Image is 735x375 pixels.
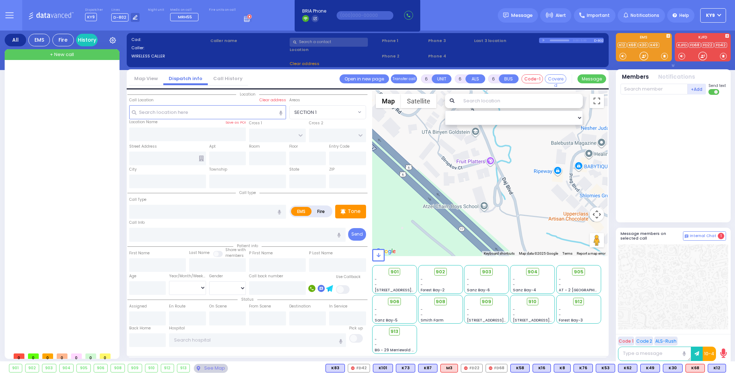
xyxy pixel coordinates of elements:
[559,287,612,293] span: AT - 2 [GEOGRAPHIC_DATA]
[329,304,347,309] label: In Service
[708,83,726,88] span: Send text
[351,366,355,370] img: red-radio-icon.svg
[718,233,724,239] span: 1
[690,233,716,239] span: Internal Chat
[640,364,660,372] div: K49
[390,268,399,276] span: 901
[42,353,53,359] span: 0
[374,247,398,256] img: Google
[658,73,695,81] button: Notifications
[170,8,201,12] label: Medic on call
[621,231,683,241] h5: Message members on selected call
[209,304,227,309] label: On Scene
[129,220,145,226] label: Call Info
[467,287,490,293] span: Sanz Bay-6
[209,273,223,279] label: Gender
[635,337,653,346] button: Code 2
[169,273,206,279] div: Year/Month/Week/Day
[28,11,76,20] img: Logo
[715,42,727,48] a: FD42
[374,247,398,256] a: Open this area in Google Maps (opens a new window)
[616,36,672,41] label: EMS
[627,42,637,48] a: K68
[513,287,536,293] span: Sanz Bay-4
[640,364,660,372] div: BLS
[467,277,469,282] span: -
[375,347,415,353] span: BG - 29 Merriewold S.
[375,287,443,293] span: [STREET_ADDRESS][PERSON_NAME]
[373,364,393,372] div: BLS
[421,318,444,323] span: Smith Farm
[685,364,705,372] div: K68
[679,12,689,19] span: Help
[129,105,286,119] input: Search location here
[702,42,714,48] a: FD22
[421,287,445,293] span: Forest Bay-2
[349,325,363,331] label: Pick up
[677,42,688,48] a: KJFD
[683,231,726,241] button: Internal Chat 1
[209,8,236,12] label: Fire units on call
[169,325,185,331] label: Hospital
[111,8,140,12] label: Lines
[533,364,551,372] div: BLS
[559,312,561,318] span: -
[513,312,515,318] span: -
[128,364,142,372] div: 909
[545,74,566,83] button: Covered
[440,364,458,372] div: M3
[289,144,298,149] label: Floor
[421,277,423,282] span: -
[129,119,158,125] label: Location Name
[294,109,317,116] span: SECTION 1
[554,364,571,372] div: BLS
[111,364,125,372] div: 908
[375,307,377,312] span: -
[348,208,361,215] p: Tone
[390,298,399,305] span: 906
[467,307,469,312] span: -
[28,34,50,46] div: EMS
[474,38,539,44] label: Last 3 location
[225,120,246,125] label: Save as POI
[513,307,515,312] span: -
[432,74,451,83] button: UNIT
[178,14,192,20] span: MRH55
[289,167,299,172] label: State
[663,364,683,372] div: BLS
[249,304,271,309] label: From Scene
[375,337,377,342] span: -
[375,277,377,282] span: -
[131,37,208,43] label: Cad:
[708,364,726,372] div: K12
[700,8,726,23] button: KY9
[329,144,350,149] label: Entry Code
[382,53,426,59] span: Phone 2
[596,364,615,372] div: K53
[326,364,345,372] div: BLS
[9,364,22,372] div: 901
[225,247,246,253] small: Share with
[94,364,108,372] div: 906
[336,274,361,280] label: Use Callback
[421,312,423,318] span: -
[638,42,648,48] a: K30
[618,364,637,372] div: BLS
[57,353,67,359] span: 0
[574,364,593,372] div: BLS
[169,333,346,347] input: Search hospital
[326,364,345,372] div: K83
[291,207,312,216] label: EMS
[418,364,437,372] div: BLS
[209,144,216,149] label: Apt
[688,84,706,94] button: +Add
[289,304,311,309] label: Destination
[486,364,507,372] div: FD68
[329,167,334,172] label: ZIP
[559,277,561,282] span: -
[85,353,96,359] span: 0
[129,273,136,279] label: Age
[309,120,323,126] label: Cross 2
[510,364,530,372] div: BLS
[131,45,208,51] label: Caller:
